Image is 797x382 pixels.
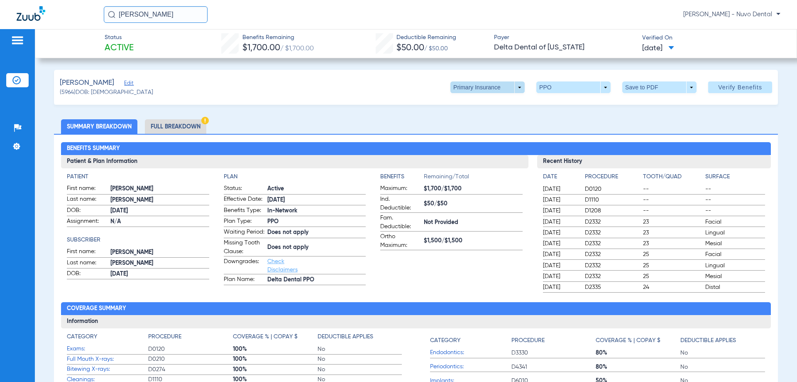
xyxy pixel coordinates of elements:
[543,239,578,248] span: [DATE]
[511,336,545,345] h4: Procedure
[705,196,765,204] span: --
[17,6,45,21] img: Zuub Logo
[148,333,181,341] h4: Procedure
[380,214,421,231] span: Fam. Deductible:
[61,119,137,134] li: Summary Breakdown
[511,333,596,348] app-breakdown-title: Procedure
[424,173,522,184] span: Remaining/Total
[585,283,640,291] span: D2335
[267,243,366,252] span: Does not apply
[705,283,765,291] span: Distal
[543,261,578,270] span: [DATE]
[643,283,702,291] span: 24
[105,33,134,42] span: Status
[233,333,298,341] h4: Coverage % | Copay $
[430,348,511,357] span: Endodontics:
[705,250,765,259] span: Facial
[11,35,24,45] img: hamburger-icon
[267,185,366,193] span: Active
[543,173,578,184] app-breakdown-title: Date
[585,239,640,248] span: D2332
[380,173,424,181] h4: Benefits
[318,333,402,344] app-breakdown-title: Deductible Applies
[643,207,702,215] span: --
[67,195,108,205] span: Last name:
[683,10,780,19] span: [PERSON_NAME] - Nuvo Dental
[622,81,697,93] button: Save to PDF
[67,345,148,353] span: Exams:
[267,276,366,284] span: Delta Dental PPO
[705,173,765,181] h4: Surface
[67,217,108,227] span: Assignment:
[380,195,421,212] span: Ind. Deductible:
[585,173,640,184] app-breakdown-title: Procedure
[148,345,233,353] span: D0120
[430,333,511,348] app-breakdown-title: Category
[643,173,702,181] h4: Tooth/Quad
[680,349,765,357] span: No
[430,336,460,345] h4: Category
[643,185,702,193] span: --
[643,250,702,259] span: 25
[233,345,318,353] span: 100%
[67,355,148,364] span: Full Mouth X-rays:
[242,44,280,52] span: $1,700.00
[643,272,702,281] span: 25
[267,217,366,226] span: PPO
[424,200,522,208] span: $50/$50
[67,365,148,374] span: Bitewing X-rays:
[643,261,702,270] span: 25
[110,270,209,278] span: [DATE]
[543,229,578,237] span: [DATE]
[61,302,770,315] h2: Coverage Summary
[680,336,736,345] h4: Deductible Applies
[424,218,522,227] span: Not Provided
[380,173,424,184] app-breakdown-title: Benefits
[643,229,702,237] span: 23
[708,81,772,93] button: Verify Benefits
[424,237,522,245] span: $1,500/$1,500
[643,239,702,248] span: 23
[596,349,680,357] span: 80%
[224,173,366,181] h4: Plan
[267,196,366,205] span: [DATE]
[110,196,209,205] span: [PERSON_NAME]
[396,33,456,42] span: Deductible Remaining
[596,336,660,345] h4: Coverage % | Copay $
[543,250,578,259] span: [DATE]
[543,173,578,181] h4: Date
[585,250,640,259] span: D2332
[643,196,702,204] span: --
[705,173,765,184] app-breakdown-title: Surface
[705,272,765,281] span: Mesial
[233,365,318,374] span: 100%
[110,248,209,257] span: [PERSON_NAME]
[494,33,635,42] span: Payer
[145,119,206,134] li: Full Breakdown
[543,185,578,193] span: [DATE]
[705,229,765,237] span: Lingual
[267,207,366,215] span: In-Network
[755,342,797,382] iframe: Chat Widget
[124,80,132,88] span: Edit
[585,207,640,215] span: D1208
[67,269,108,279] span: DOB:
[680,333,765,348] app-breakdown-title: Deductible Applies
[61,142,770,155] h2: Benefits Summary
[537,155,771,168] h3: Recent History
[642,34,783,42] span: Verified On
[705,207,765,215] span: --
[511,363,596,371] span: D4341
[596,333,680,348] app-breakdown-title: Coverage % | Copay $
[585,185,640,193] span: D0120
[536,81,611,93] button: PPO
[585,196,640,204] span: D1110
[718,84,762,91] span: Verify Benefits
[705,218,765,226] span: Facial
[585,272,640,281] span: D2332
[543,272,578,281] span: [DATE]
[380,184,421,194] span: Maximum:
[450,81,525,93] button: Primary Insurance
[267,228,366,237] span: Does not apply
